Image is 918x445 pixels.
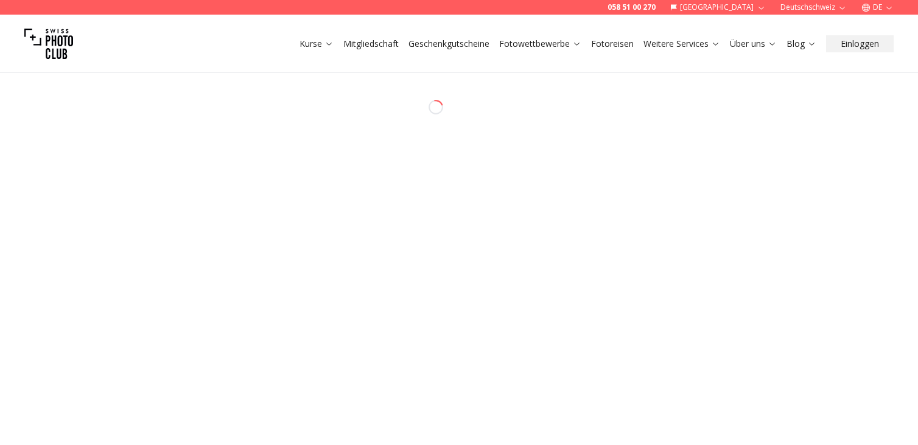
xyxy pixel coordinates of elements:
[295,35,338,52] button: Kurse
[643,38,720,50] a: Weitere Services
[300,38,334,50] a: Kurse
[826,35,894,52] button: Einloggen
[24,19,73,68] img: Swiss photo club
[499,38,581,50] a: Fotowettbewerbe
[787,38,816,50] a: Blog
[408,38,489,50] a: Geschenkgutscheine
[725,35,782,52] button: Über uns
[591,38,634,50] a: Fotoreisen
[730,38,777,50] a: Über uns
[782,35,821,52] button: Blog
[343,38,399,50] a: Mitgliedschaft
[639,35,725,52] button: Weitere Services
[586,35,639,52] button: Fotoreisen
[404,35,494,52] button: Geschenkgutscheine
[494,35,586,52] button: Fotowettbewerbe
[608,2,656,12] a: 058 51 00 270
[338,35,404,52] button: Mitgliedschaft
